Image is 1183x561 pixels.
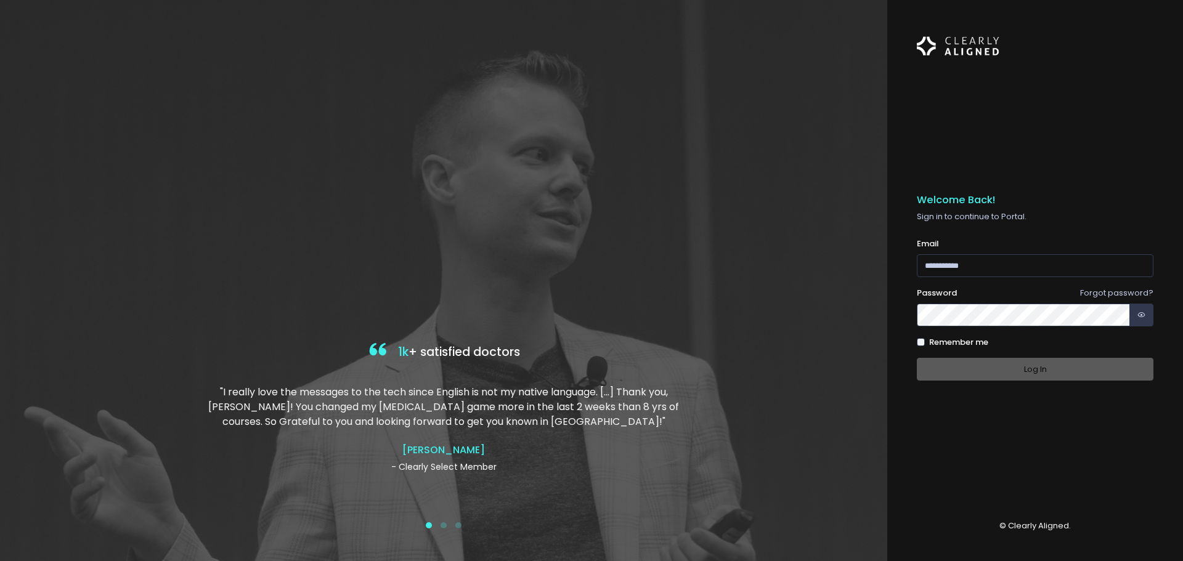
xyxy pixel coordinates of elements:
label: Password [917,287,957,299]
label: Remember me [929,336,988,349]
h4: [PERSON_NAME] [205,444,682,456]
img: Logo Horizontal [917,30,999,63]
p: Sign in to continue to Portal. [917,211,1153,223]
h4: + satisfied doctors [205,340,682,365]
p: © Clearly Aligned. [917,520,1153,532]
p: "I really love the messages to the tech since English is not my native language. […] Thank you, [... [205,385,682,429]
h5: Welcome Back! [917,194,1153,206]
span: 1k [398,344,409,360]
p: - Clearly Select Member [205,461,682,474]
label: Email [917,238,939,250]
a: Forgot password? [1080,287,1153,299]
